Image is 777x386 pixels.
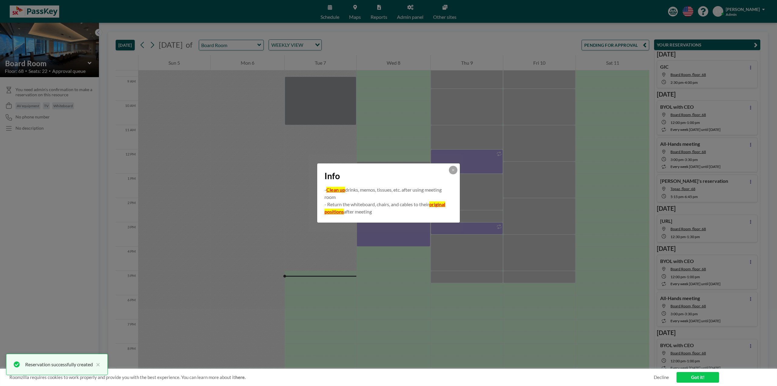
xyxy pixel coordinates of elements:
[324,171,340,181] span: Info
[324,186,453,201] p: - drinks, memos, tissues, etc. after using meeting room
[677,372,719,383] a: Got it!
[326,187,345,193] u: Clean up
[654,374,669,380] a: Decline
[9,374,654,380] span: Roomzilla requires cookies to work properly and provide you with the best experience. You can lea...
[324,201,453,215] p: - Return the whiteboard, chairs, and cables to their after meeting
[235,374,246,380] a: here.
[93,361,100,368] button: close
[25,361,93,368] div: Reservation successfully created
